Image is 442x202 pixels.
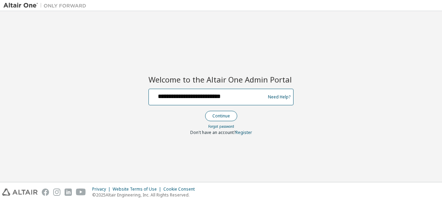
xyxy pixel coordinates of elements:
[148,75,294,84] h2: Welcome to the Altair One Admin Portal
[236,129,252,135] a: Register
[53,189,60,196] img: instagram.svg
[42,189,49,196] img: facebook.svg
[163,186,199,192] div: Cookie Consent
[208,124,234,129] a: Forgot password
[92,186,113,192] div: Privacy
[76,189,86,196] img: youtube.svg
[205,111,237,121] button: Continue
[190,129,236,135] span: Don't have an account?
[65,189,72,196] img: linkedin.svg
[92,192,199,198] p: © 2025 Altair Engineering, Inc. All Rights Reserved.
[2,189,38,196] img: altair_logo.svg
[113,186,163,192] div: Website Terms of Use
[3,2,90,9] img: Altair One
